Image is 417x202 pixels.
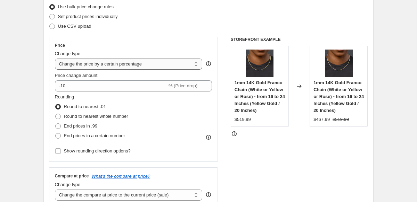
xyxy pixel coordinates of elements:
[58,14,118,19] span: Set product prices individually
[246,50,273,77] img: 1mmfranco_80x.jpg
[58,4,114,9] span: Use bulk price change rules
[231,37,368,42] h6: STOREFRONT EXAMPLE
[58,24,91,29] span: Use CSV upload
[313,80,364,113] span: 1mm 14K Gold Franco Chain (White or Yellow or Rose) - from 16 to 24 Inches (Yellow Gold / 20 Inches)
[55,51,81,56] span: Change type
[92,174,150,179] button: What's the compare at price?
[55,182,81,187] span: Change type
[325,50,353,77] img: 1mmfranco_80x.jpg
[313,116,330,123] div: $467.99
[55,73,98,78] span: Price change amount
[205,60,212,67] div: help
[55,43,65,48] h3: Price
[64,114,128,119] span: Round to nearest whole number
[169,83,197,88] span: % (Price drop)
[205,191,212,198] div: help
[64,123,98,129] span: End prices in .99
[333,116,349,123] strike: $519.99
[64,148,131,153] span: Show rounding direction options?
[55,173,89,179] h3: Compare at price
[64,133,125,138] span: End prices in a certain number
[235,116,251,123] div: $519.99
[55,94,74,99] span: Rounding
[55,80,167,91] input: -15
[64,104,106,109] span: Round to nearest .01
[235,80,285,113] span: 1mm 14K Gold Franco Chain (White or Yellow or Rose) - from 16 to 24 Inches (Yellow Gold / 20 Inches)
